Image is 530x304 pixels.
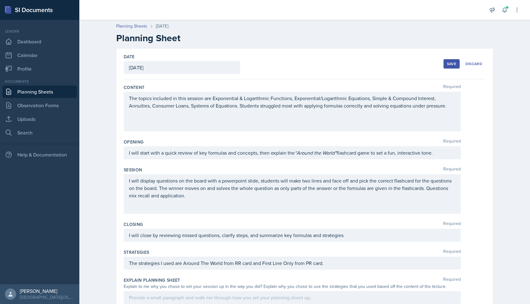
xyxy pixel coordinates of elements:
[447,61,456,66] div: Save
[2,29,77,34] div: Leader
[2,49,77,61] a: Calendar
[443,249,461,255] span: Required
[295,149,337,156] em: “Around the World”
[124,139,144,145] label: Opening
[116,23,147,29] a: Planning Sheets
[20,294,74,300] div: [GEOGRAPHIC_DATA][US_STATE]
[443,167,461,173] span: Required
[129,95,456,109] p: The topics included in this session are Exponential & Logarithmic Functions, Exponential/Logarith...
[116,33,493,44] h2: Planning Sheet
[466,61,482,66] div: Discard
[124,221,143,227] label: Closing
[124,283,461,290] div: Explain to me why you chose to set your session up in the way you did? Explain why you chose to u...
[129,177,456,199] p: I will display questions on the board with a powerpoint slide, students will make two lines and f...
[2,126,77,139] a: Search
[156,23,168,29] div: [DATE]
[2,35,77,48] a: Dashboard
[443,221,461,227] span: Required
[444,59,460,68] button: Save
[129,259,456,267] p: The strategies I used are Around The World from RR card and First Line Only from PR card.
[124,84,144,90] label: Content
[124,167,142,173] label: Session
[20,288,74,294] div: [PERSON_NAME]
[2,63,77,75] a: Profile
[129,231,456,239] p: I will close by reviewing missed questions, clarify steps, and summarize key formulas and strateg...
[2,148,77,161] div: Help & Documentation
[2,79,77,84] div: Documents
[443,277,461,283] span: Required
[124,249,149,255] label: Strategies
[462,59,486,68] button: Discard
[124,54,135,60] label: Date
[2,99,77,112] a: Observation Forms
[443,84,461,90] span: Required
[124,277,180,283] label: Explain Planning Sheet
[2,113,77,125] a: Uploads
[443,139,461,145] span: Required
[129,149,456,156] p: I will start with a quick review of key formulas and concepts, then explain the flashcard game to...
[2,86,77,98] a: Planning Sheets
